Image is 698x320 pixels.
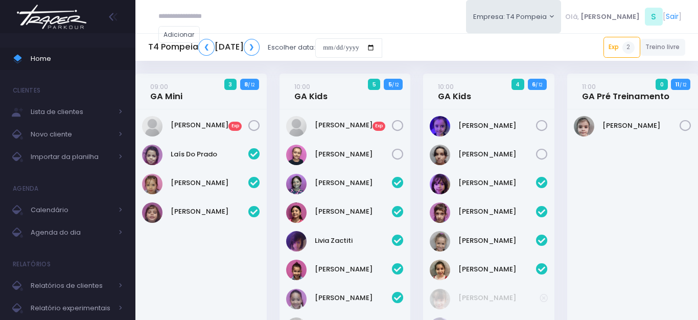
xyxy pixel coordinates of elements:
img: Luísa Veludo Uchôa [142,174,162,194]
a: [PERSON_NAME] [458,293,539,303]
small: / 12 [536,82,542,88]
a: [PERSON_NAME] [602,121,680,131]
a: 11:00GA Pré Treinamento [582,81,669,102]
span: Home [31,52,123,65]
a: Sair [666,11,679,22]
img: Sofia Sandes [286,289,307,309]
small: 10:00 [438,82,454,92]
img: Laís do Prado Pereira Alves [142,145,162,165]
a: 10:00GA Kids [294,81,328,102]
a: [PERSON_NAME] [315,293,392,303]
span: Exp [228,122,242,131]
img: Maria eduarda comparsi nunes [430,260,450,280]
small: 10:00 [294,82,310,92]
a: [PERSON_NAME] [171,178,248,188]
a: [PERSON_NAME] [458,149,536,159]
span: Exp [373,122,386,131]
img: Helena Zanchetta [430,289,450,309]
a: Adicionar [158,26,200,43]
h4: Clientes [13,80,40,101]
a: 10:00GA Kids [438,81,471,102]
a: ❯ [244,39,260,56]
h4: Agenda [13,178,39,199]
a: [PERSON_NAME]Exp [171,120,248,130]
small: / 12 [680,82,686,88]
img: Brunna Mateus De Paulo Alves [574,116,594,136]
strong: 8 [244,80,248,88]
img: Helena Mendes Leone [430,116,450,136]
span: [PERSON_NAME] [580,12,640,22]
a: Treino livre [640,39,686,56]
h4: Relatórios [13,254,51,275]
a: [PERSON_NAME] [315,264,392,275]
a: [PERSON_NAME] [458,264,536,275]
img: Luiza Lobello Demônaco [430,145,450,165]
a: Livia Zactiti [315,236,392,246]
a: Laís Do Prado [171,149,248,159]
a: [PERSON_NAME] [458,121,536,131]
small: / 12 [248,82,254,88]
img: Luiza Chimionato [142,116,162,136]
a: [PERSON_NAME] [315,178,392,188]
img: Cecília Mello [430,231,450,252]
img: Isabela Sandes [286,202,307,223]
a: [PERSON_NAME] [458,178,536,188]
small: 11:00 [582,82,596,92]
img: Carmen Borga Le Guevellou [430,202,450,223]
a: [PERSON_NAME] [171,207,248,217]
a: 09:00GA Mini [150,81,182,102]
span: Novo cliente [31,128,112,141]
span: Importar da planilha [31,150,112,164]
img: Luiza Marassá de Oliveira [286,116,307,136]
a: Exp2 [603,37,640,57]
span: Calendário [31,203,112,217]
img: Irene Zylbersztajn de Sá [286,174,307,194]
img: Alice Ouafa [430,174,450,194]
span: 3 [224,79,237,90]
small: 09:00 [150,82,168,92]
span: 0 [656,79,668,90]
span: Agenda do dia [31,226,112,239]
a: [PERSON_NAME] [315,149,392,159]
span: Relatório experimentais [31,302,112,315]
div: Escolher data: [148,36,382,59]
span: Relatórios de clientes [31,279,112,292]
span: Lista de clientes [31,105,112,119]
span: 4 [511,79,524,90]
a: [PERSON_NAME] [315,207,392,217]
span: S [645,8,663,26]
a: [PERSON_NAME] [458,236,536,246]
div: [ ] [561,5,685,28]
span: Olá, [565,12,579,22]
img: Luísa do Prado Pereira Alves [142,202,162,223]
strong: 6 [532,80,536,88]
span: 5 [368,79,380,90]
img: STELLA ARAUJO LAGUNA [286,260,307,280]
img: Livia Zactiti Jobim [286,231,307,252]
a: [PERSON_NAME]Exp [315,120,392,130]
a: [PERSON_NAME] [458,207,536,217]
strong: 5 [388,80,392,88]
strong: 11 [676,80,680,88]
small: / 12 [392,82,399,88]
span: 2 [622,41,635,54]
img: Maria Júlia Santos Spada [286,145,307,165]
